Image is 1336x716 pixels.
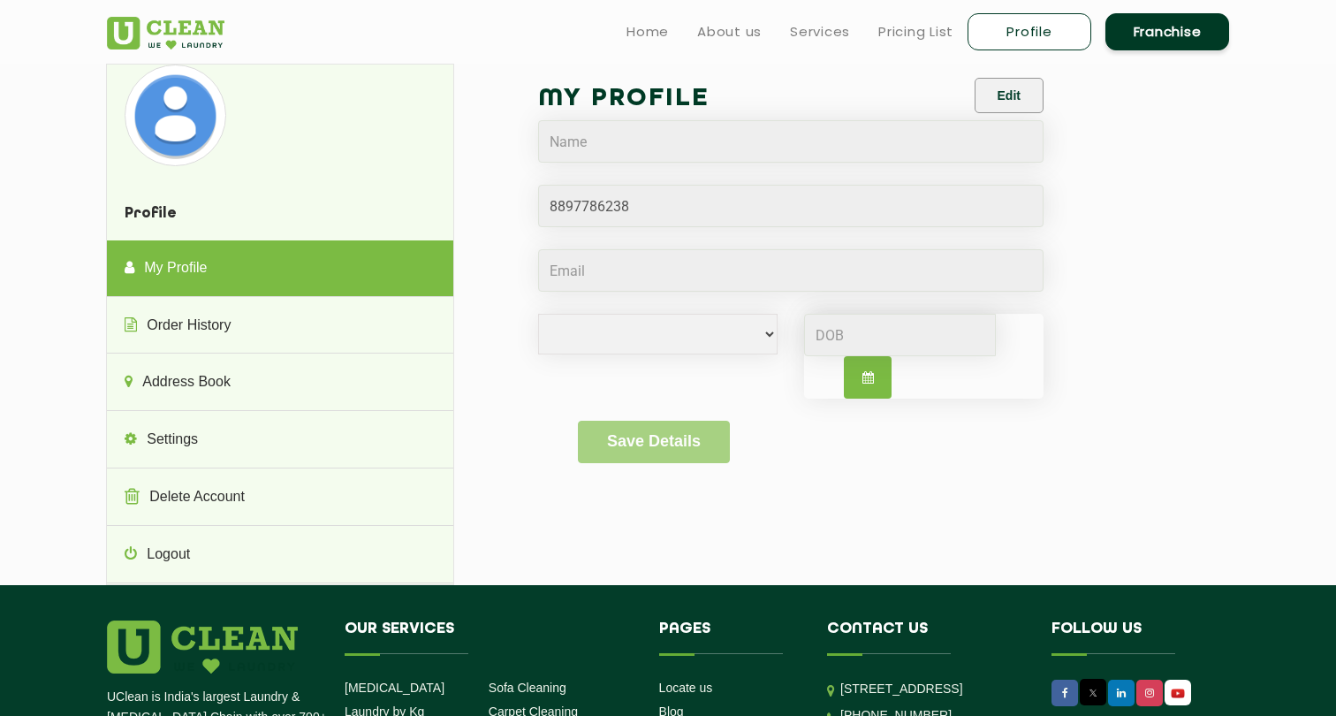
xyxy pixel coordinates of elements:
[1166,684,1189,703] img: UClean Laundry and Dry Cleaning
[975,78,1044,113] button: Edit
[1105,13,1229,50] a: Franchise
[827,621,1025,654] h4: Contact us
[107,469,452,526] a: Delete Account
[489,681,566,695] a: Sofa Cleaning
[538,120,1044,163] input: Name
[968,13,1091,50] a: Profile
[1051,621,1207,654] h4: Follow us
[107,354,452,411] a: Address Book
[107,17,224,50] img: UClean Laundry and Dry Cleaning
[107,240,452,297] a: My Profile
[538,249,1044,292] input: Email
[538,185,1044,227] input: Phone
[659,681,713,695] a: Locate us
[107,527,452,583] a: Logout
[538,78,791,120] h2: My Profile
[804,314,996,356] input: DOB
[107,621,298,674] img: logo.png
[840,679,1025,699] p: [STREET_ADDRESS]
[626,21,669,42] a: Home
[578,421,729,463] button: Save Details
[659,621,801,654] h4: Pages
[107,298,452,354] a: Order History
[345,681,444,695] a: [MEDICAL_DATA]
[107,188,452,240] h4: Profile
[697,21,762,42] a: About us
[129,69,222,162] img: avatardefault_92824.png
[345,621,633,654] h4: Our Services
[878,21,953,42] a: Pricing List
[107,412,452,468] a: Settings
[790,21,850,42] a: Services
